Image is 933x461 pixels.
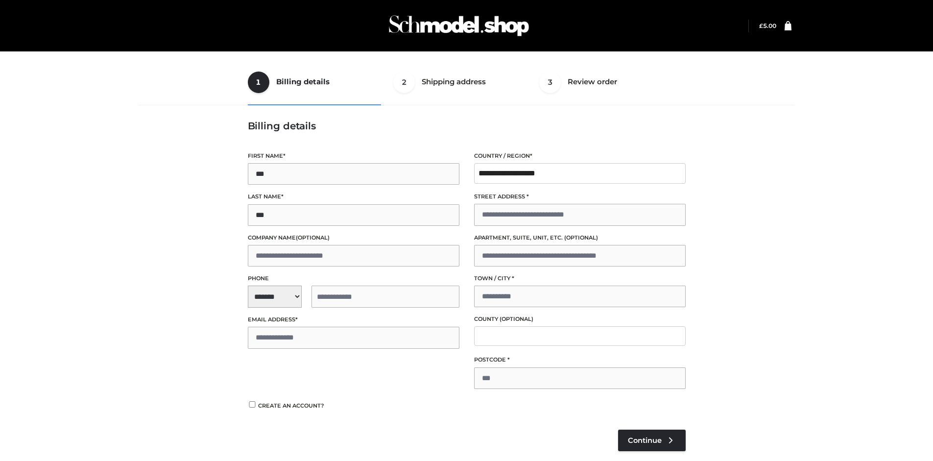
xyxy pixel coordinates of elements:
[248,401,257,408] input: Create an account?
[248,274,459,283] label: Phone
[258,402,324,409] span: Create an account?
[248,120,686,132] h3: Billing details
[474,355,686,364] label: Postcode
[248,315,459,324] label: Email address
[564,234,598,241] span: (optional)
[474,315,686,324] label: County
[248,151,459,161] label: First name
[474,274,686,283] label: Town / City
[759,22,776,29] bdi: 5.00
[248,192,459,201] label: Last name
[759,22,763,29] span: £
[618,430,686,451] a: Continue
[296,234,330,241] span: (optional)
[474,192,686,201] label: Street address
[628,436,662,445] span: Continue
[474,151,686,161] label: Country / Region
[474,233,686,243] label: Apartment, suite, unit, etc.
[759,22,776,29] a: £5.00
[500,315,533,322] span: (optional)
[248,233,459,243] label: Company name
[385,6,532,45] img: Schmodel Admin 964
